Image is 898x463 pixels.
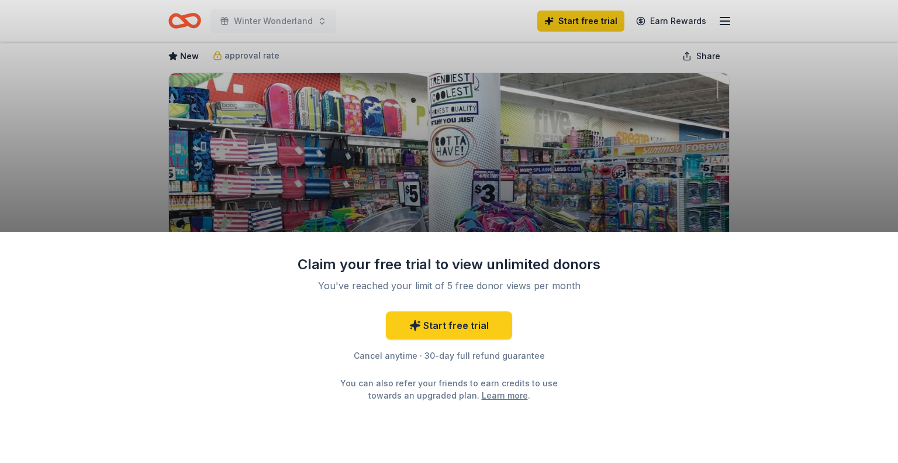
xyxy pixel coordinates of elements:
a: Learn more [482,389,528,402]
div: You've reached your limit of 5 free donor views per month [311,279,587,293]
a: Start free trial [386,311,512,339]
div: Claim your free trial to view unlimited donors [297,255,601,274]
div: You can also refer your friends to earn credits to use towards an upgraded plan. . [330,377,568,402]
div: Cancel anytime · 30-day full refund guarantee [297,349,601,363]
